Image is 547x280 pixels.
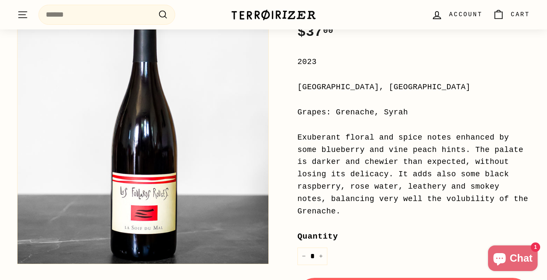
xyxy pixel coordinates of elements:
[488,2,535,27] a: Cart
[511,10,530,19] span: Cart
[426,2,488,27] a: Account
[297,248,310,265] button: Reduce item quantity by one
[323,26,333,35] sup: 00
[449,10,482,19] span: Account
[297,24,333,40] span: $37
[297,56,530,68] div: 2023
[315,248,327,265] button: Increase item quantity by one
[485,245,540,273] inbox-online-store-chat: Shopify online store chat
[297,131,530,218] div: Exuberant floral and spice notes enhanced by some blueberry and vine peach hints. The palate is d...
[297,230,530,243] label: Quantity
[297,248,327,265] input: quantity
[297,106,530,119] div: Grapes: Grenache, Syrah
[297,81,530,93] div: [GEOGRAPHIC_DATA], [GEOGRAPHIC_DATA]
